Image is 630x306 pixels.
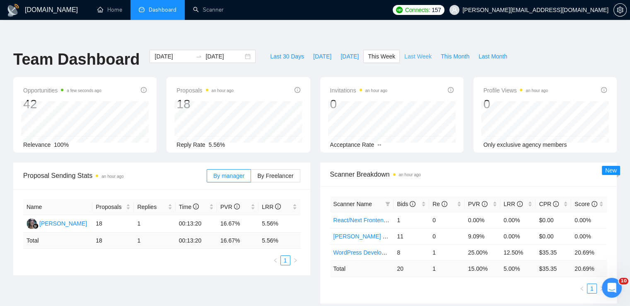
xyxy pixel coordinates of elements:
td: Total [330,260,394,277]
div: 0 [330,96,387,112]
span: Last 30 Days [270,52,304,61]
span: right [293,258,298,263]
td: 15.00 % [465,260,500,277]
button: This Month [436,50,474,63]
button: [DATE] [309,50,336,63]
span: info-circle [482,201,488,207]
a: 1 [281,256,290,265]
button: Last Month [474,50,512,63]
span: Scanner Name [333,201,372,207]
td: Total [23,233,92,249]
input: Start date [154,52,192,61]
div: [PERSON_NAME] [39,219,87,228]
span: 100% [54,141,69,148]
a: React/Next Frontend Dev [333,217,399,223]
td: 18 [92,215,134,233]
td: $35.35 [536,244,571,260]
time: a few seconds ago [67,88,101,93]
span: info-circle [601,87,607,93]
span: New [605,167,617,174]
span: left [273,258,278,263]
td: 0.00% [571,212,607,228]
li: 1 [280,255,290,265]
span: Time [179,204,199,210]
td: $ 35.35 [536,260,571,277]
span: Replies [137,202,166,211]
span: user [451,7,457,13]
span: setting [614,7,626,13]
th: Replies [134,199,175,215]
button: left [270,255,280,265]
span: Proposals [96,202,124,211]
img: upwork-logo.png [396,7,403,13]
img: RS [27,219,37,229]
span: CPR [539,201,558,207]
a: RS[PERSON_NAME] [27,220,87,226]
span: info-circle [553,201,559,207]
span: LRR [262,204,281,210]
a: WordPress Development [333,249,398,256]
span: Opportunities [23,85,101,95]
td: 16.67 % [217,233,258,249]
td: 5.00 % [500,260,536,277]
a: homeHome [97,6,122,13]
span: LRR [504,201,523,207]
span: By Freelancer [257,172,293,179]
button: right [597,284,607,294]
td: 9.09% [465,228,500,244]
span: info-circle [410,201,415,207]
td: 1 [134,233,175,249]
td: 00:13:20 [176,233,217,249]
td: 20.69% [571,244,607,260]
span: Last Month [478,52,507,61]
span: to [196,53,202,60]
span: PVR [468,201,488,207]
time: an hour ago [399,172,421,177]
span: Relevance [23,141,51,148]
span: info-circle [442,201,447,207]
span: This Month [441,52,469,61]
li: Next Page [290,255,300,265]
span: Proposals [176,85,234,95]
img: gigradar-bm.png [33,223,39,229]
td: 12.50% [500,244,536,260]
td: 0 [429,212,465,228]
span: Proposal Sending Stats [23,170,207,181]
td: 0.00% [571,228,607,244]
button: Last 30 Days [266,50,309,63]
span: swap-right [196,53,202,60]
span: 157 [432,5,441,15]
span: info-circle [294,87,300,93]
input: End date [205,52,243,61]
li: Next Page [597,284,607,294]
a: [PERSON_NAME] Development [333,233,417,240]
td: 5.56 % [258,233,300,249]
button: setting [613,3,627,17]
button: left [577,284,587,294]
td: 1 [429,244,465,260]
span: filter [385,202,390,206]
td: 16.67% [217,215,258,233]
td: $0.00 [536,212,571,228]
span: dashboard [139,7,145,12]
time: an hour ago [526,88,548,93]
span: Connects: [405,5,430,15]
span: info-circle [141,87,147,93]
td: 18 [92,233,134,249]
span: Acceptance Rate [330,141,374,148]
button: This Week [363,50,400,63]
td: 0 [429,228,465,244]
a: 1 [587,284,596,293]
span: filter [384,198,392,210]
a: searchScanner [193,6,224,13]
span: left [579,286,584,291]
span: Invitations [330,85,387,95]
span: 10 [619,278,628,284]
span: Dashboard [149,6,176,13]
iframe: Intercom live chat [602,278,622,298]
span: Score [574,201,597,207]
div: 18 [176,96,234,112]
span: right [599,286,604,291]
button: right [290,255,300,265]
li: Previous Page [270,255,280,265]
